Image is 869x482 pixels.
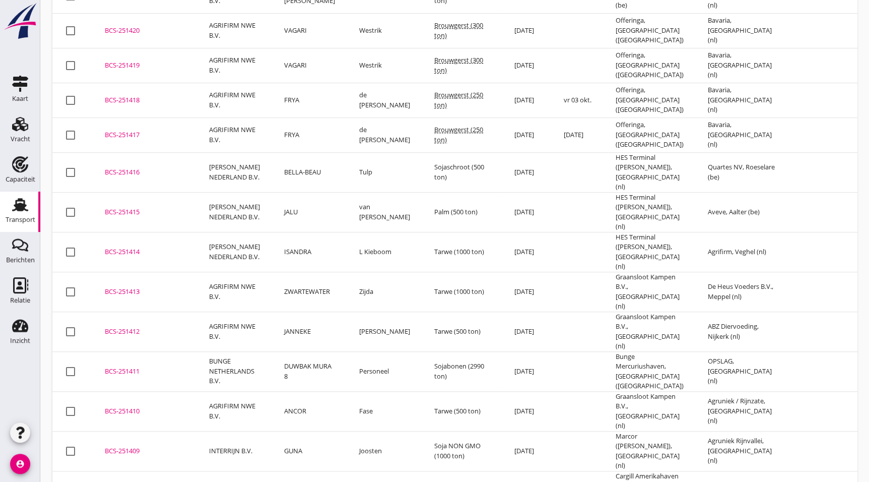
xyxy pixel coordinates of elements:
div: BCS-251420 [105,26,185,36]
div: Relatie [10,297,30,304]
td: [DATE] [502,48,552,83]
td: OPSLAG, [GEOGRAPHIC_DATA] (nl) [696,351,788,391]
td: [DATE] [552,117,604,152]
td: FRYA [272,117,347,152]
div: Transport [6,216,35,223]
td: [DATE] [502,431,552,471]
td: [DATE] [502,117,552,152]
td: Palm (500 ton) [422,192,502,232]
div: BCS-251414 [105,247,185,257]
td: [DATE] [502,351,552,391]
td: HES Terminal ([PERSON_NAME]), [GEOGRAPHIC_DATA] (nl) [604,152,696,192]
td: de [PERSON_NAME] [347,117,422,152]
td: Zijda [347,272,422,312]
td: [DATE] [502,83,552,117]
td: AGRIFIRM NWE B.V. [197,312,272,351]
td: [PERSON_NAME] [347,312,422,351]
td: AGRIFIRM NWE B.V. [197,13,272,48]
td: [PERSON_NAME] NEDERLAND B.V. [197,152,272,192]
td: AGRIFIRM NWE B.V. [197,48,272,83]
td: [PERSON_NAME] NEDERLAND B.V. [197,232,272,272]
td: [DATE] [502,272,552,312]
div: BCS-251419 [105,61,185,71]
td: vr 03 okt. [552,83,604,117]
td: L Kieboom [347,232,422,272]
td: [DATE] [502,152,552,192]
td: JALU [272,192,347,232]
td: Bavaria, [GEOGRAPHIC_DATA] (nl) [696,83,788,117]
td: Tarwe (500 ton) [422,312,502,351]
div: BCS-251410 [105,406,185,416]
div: Vracht [11,136,30,142]
div: BCS-251415 [105,207,185,217]
div: BCS-251409 [105,446,185,456]
td: Agruniek / Rijnzate, [GEOGRAPHIC_DATA] (nl) [696,391,788,431]
td: [DATE] [502,232,552,272]
td: Tarwe (1000 ton) [422,232,502,272]
div: BCS-251416 [105,167,185,177]
td: BELLA-BEAU [272,152,347,192]
td: Soja NON GMO (1000 ton) [422,431,502,471]
span: Brouwgerst (250 ton) [434,125,483,144]
td: ISANDRA [272,232,347,272]
td: GUNA [272,431,347,471]
td: Marcor ([PERSON_NAME]), [GEOGRAPHIC_DATA] (nl) [604,431,696,471]
i: account_circle [10,454,30,474]
td: Bavaria, [GEOGRAPHIC_DATA] (nl) [696,13,788,48]
td: ANCOR [272,391,347,431]
td: Bunge Mercuriushaven, [GEOGRAPHIC_DATA] ([GEOGRAPHIC_DATA]) [604,351,696,391]
td: Agrifirm, Veghel (nl) [696,232,788,272]
div: BCS-251418 [105,95,185,105]
td: [DATE] [502,13,552,48]
td: JANNEKE [272,312,347,351]
div: BCS-251417 [105,130,185,140]
td: De Heus Voeders B.V., Meppel (nl) [696,272,788,312]
div: Kaart [12,95,28,102]
td: Sojabonen (2990 ton) [422,351,502,391]
div: Capaciteit [6,176,35,183]
td: Fase [347,391,422,431]
td: Offeringa, [GEOGRAPHIC_DATA] ([GEOGRAPHIC_DATA]) [604,13,696,48]
td: Sojaschroot (500 ton) [422,152,502,192]
span: Brouwgerst (250 ton) [434,90,483,109]
td: van [PERSON_NAME] [347,192,422,232]
td: [PERSON_NAME] NEDERLAND B.V. [197,192,272,232]
td: Joosten [347,431,422,471]
td: HES Terminal ([PERSON_NAME]), [GEOGRAPHIC_DATA] (nl) [604,192,696,232]
td: DUWBAK MURA 8 [272,351,347,391]
span: Brouwgerst (300 ton) [434,55,483,75]
td: Graansloot Kampen B.V., [GEOGRAPHIC_DATA] (nl) [604,391,696,431]
span: Brouwgerst (300 ton) [434,21,483,40]
td: VAGARI [272,48,347,83]
td: VAGARI [272,13,347,48]
div: BCS-251413 [105,287,185,297]
td: de [PERSON_NAME] [347,83,422,117]
td: Aveve, Aalter (be) [696,192,788,232]
td: ZWARTEWATER [272,272,347,312]
td: HES Terminal ([PERSON_NAME]), [GEOGRAPHIC_DATA] (nl) [604,232,696,272]
td: AGRIFIRM NWE B.V. [197,272,272,312]
td: Bavaria, [GEOGRAPHIC_DATA] (nl) [696,117,788,152]
td: Offeringa, [GEOGRAPHIC_DATA] ([GEOGRAPHIC_DATA]) [604,48,696,83]
td: [DATE] [502,391,552,431]
div: Berichten [6,257,35,263]
td: Agruniek Rijnvallei, [GEOGRAPHIC_DATA] (nl) [696,431,788,471]
td: Westrik [347,13,422,48]
td: Westrik [347,48,422,83]
td: AGRIFIRM NWE B.V. [197,83,272,117]
td: Bavaria, [GEOGRAPHIC_DATA] (nl) [696,48,788,83]
td: [DATE] [502,192,552,232]
td: Tulp [347,152,422,192]
td: AGRIFIRM NWE B.V. [197,391,272,431]
td: Tarwe (500 ton) [422,391,502,431]
td: ABZ Diervoeding, Nijkerk (nl) [696,312,788,351]
td: Tarwe (1000 ton) [422,272,502,312]
td: Offeringa, [GEOGRAPHIC_DATA] ([GEOGRAPHIC_DATA]) [604,83,696,117]
td: [DATE] [502,312,552,351]
div: BCS-251412 [105,327,185,337]
td: AGRIFIRM NWE B.V. [197,117,272,152]
td: Personeel [347,351,422,391]
td: BUNGE NETHERLANDS B.V. [197,351,272,391]
td: Offeringa, [GEOGRAPHIC_DATA] ([GEOGRAPHIC_DATA]) [604,117,696,152]
td: FRYA [272,83,347,117]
